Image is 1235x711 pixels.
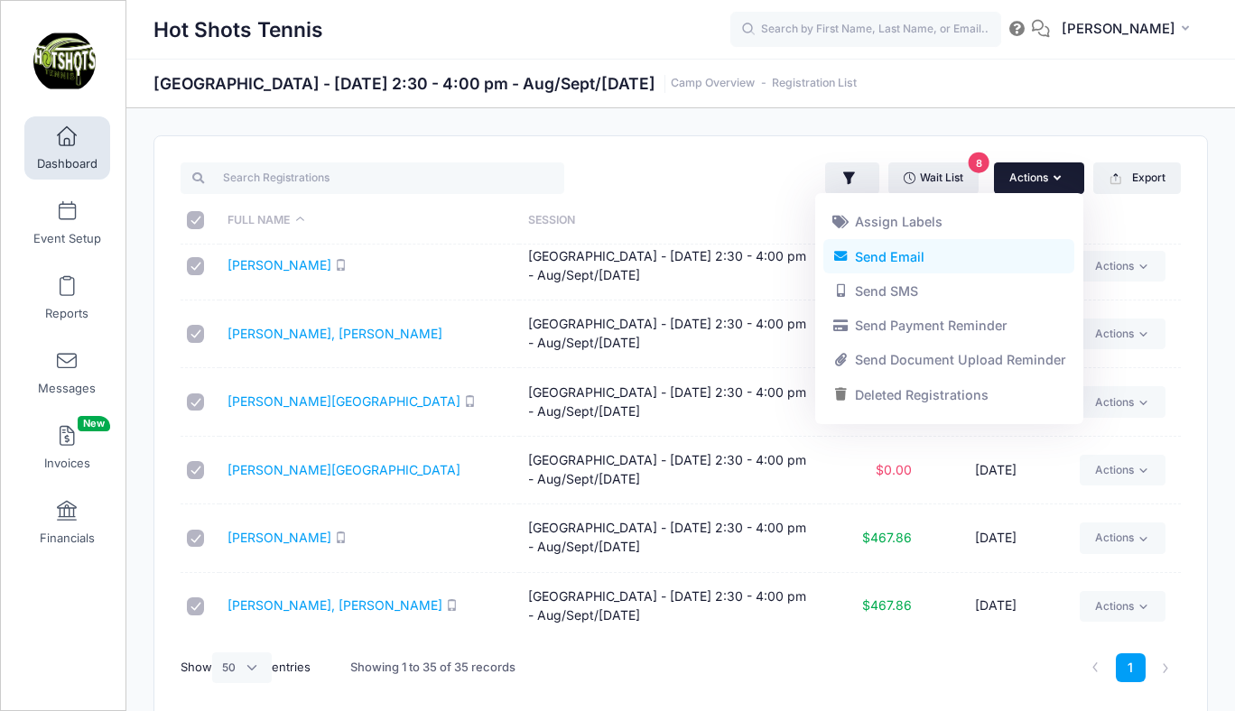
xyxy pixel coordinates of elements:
[920,504,1070,572] td: [DATE]
[1080,522,1165,553] a: Actions
[212,652,272,683] select: Showentries
[823,309,1074,343] a: Send Payment Reminder
[1080,319,1165,349] a: Actions
[823,205,1074,239] a: Assign Labels
[994,162,1084,193] button: Actions
[227,597,442,613] a: [PERSON_NAME], [PERSON_NAME]
[671,77,755,90] a: Camp Overview
[823,343,1074,377] a: Send Document Upload Reminder
[227,326,442,341] a: [PERSON_NAME], [PERSON_NAME]
[24,191,110,254] a: Event Setup
[227,257,331,272] a: [PERSON_NAME]
[519,437,820,504] td: [GEOGRAPHIC_DATA] - [DATE] 2:30 - 4:00 pm - Aug/Sept/[DATE]
[1093,162,1181,193] button: Export
[24,266,110,329] a: Reports
[24,341,110,404] a: Messages
[730,12,1001,48] input: Search by First Name, Last Name, or Email...
[1080,591,1165,622] a: Actions
[446,599,458,611] i: SMS enabled
[1080,386,1165,417] a: Actions
[1080,251,1165,282] a: Actions
[38,381,96,396] span: Messages
[40,531,95,546] span: Financials
[823,239,1074,273] a: Send Email
[153,74,857,93] h1: [GEOGRAPHIC_DATA] - [DATE] 2:30 - 4:00 pm - Aug/Sept/[DATE]
[350,647,515,688] div: Showing 1 to 35 of 35 records
[519,197,820,245] th: Session: activate to sort column ascending
[876,462,912,477] span: $0.00
[335,259,347,271] i: SMS enabled
[969,152,989,173] span: 8
[24,416,110,479] a: InvoicesNew
[1062,19,1175,39] span: [PERSON_NAME]
[153,9,323,51] h1: Hot Shots Tennis
[44,456,90,471] span: Invoices
[227,462,460,477] a: [PERSON_NAME][GEOGRAPHIC_DATA]
[519,368,820,436] td: [GEOGRAPHIC_DATA] - [DATE] 2:30 - 4:00 pm - Aug/Sept/[DATE]
[335,531,347,543] i: SMS enabled
[772,77,857,90] a: Registration List
[920,573,1070,640] td: [DATE]
[181,652,311,683] label: Show entries
[519,233,820,300] td: [GEOGRAPHIC_DATA] - [DATE] 2:30 - 4:00 pm - Aug/Sept/[DATE]
[862,597,912,613] span: $467.86
[1050,9,1208,51] button: [PERSON_NAME]
[519,573,820,640] td: [GEOGRAPHIC_DATA] - [DATE] 2:30 - 4:00 pm - Aug/Sept/[DATE]
[219,197,520,245] th: Full Name: activate to sort column descending
[1116,653,1146,683] a: 1
[1,19,127,105] a: Hot Shots Tennis
[33,231,101,246] span: Event Setup
[920,437,1070,504] td: [DATE]
[464,395,476,407] i: SMS enabled
[181,162,564,193] input: Search Registrations
[888,162,979,193] a: Wait List8
[823,274,1074,309] a: Send SMS
[862,530,912,545] span: $467.86
[227,393,460,409] a: [PERSON_NAME][GEOGRAPHIC_DATA]
[519,300,820,368] td: [GEOGRAPHIC_DATA] - [DATE] 2:30 - 4:00 pm - Aug/Sept/[DATE]
[519,504,820,572] td: [GEOGRAPHIC_DATA] - [DATE] 2:30 - 4:00 pm - Aug/Sept/[DATE]
[1080,455,1165,485] a: Actions
[24,116,110,180] a: Dashboard
[823,378,1074,412] a: Deleted Registrations
[78,416,110,431] span: New
[45,306,88,321] span: Reports
[24,491,110,554] a: Financials
[227,530,331,545] a: [PERSON_NAME]
[37,156,97,171] span: Dashboard
[31,28,98,96] img: Hot Shots Tennis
